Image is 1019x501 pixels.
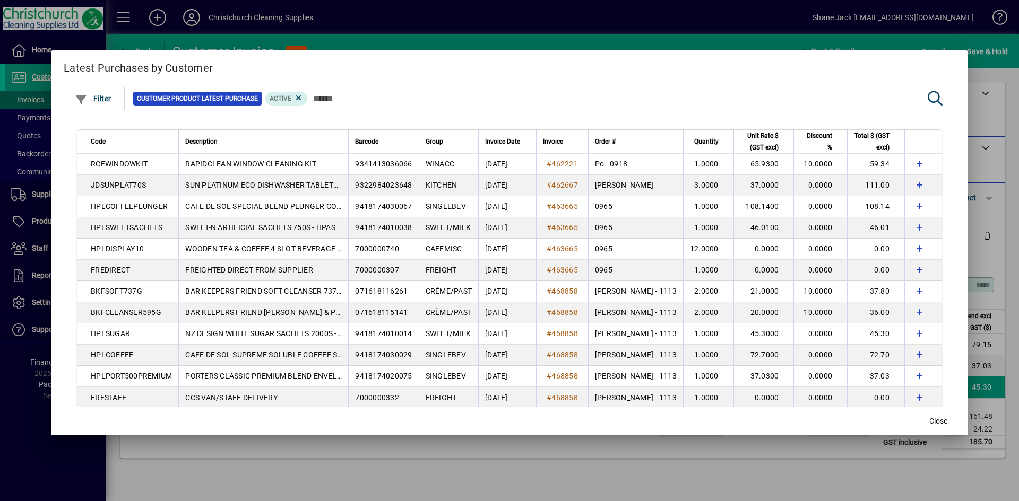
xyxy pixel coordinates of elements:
td: [DATE] [478,323,536,345]
div: Description [185,136,342,147]
span: HPLDISPLAY10 [91,244,144,253]
td: 45.3000 [733,323,794,345]
span: SINGLEBEV [426,350,466,359]
span: FRESTAFF [91,393,126,402]
a: #468858 [543,328,582,339]
span: # [547,160,551,168]
td: 0.0000 [793,175,847,196]
td: [DATE] [478,196,536,217]
td: 0965 [588,196,683,217]
div: Total $ (GST excl) [854,130,899,153]
span: NZ DESIGN WHITE SUGAR SACHETS 2000S - HPS [185,329,353,338]
td: 0.0000 [733,239,794,260]
span: CAFE DE SOL SPECIAL BLEND PLUNGER COFFEE SACHETS 15G 100S - HPCP [185,202,450,210]
td: [DATE] [478,387,536,408]
td: [DATE] [478,366,536,387]
td: 10.0000 [793,281,847,302]
td: [PERSON_NAME] [588,175,683,196]
span: 9418174020075 [355,372,412,380]
td: 111.00 [847,175,904,196]
span: 9418174010038 [355,223,412,232]
span: 463665 [551,244,578,253]
span: HPLPORT500PREMIUM [91,372,172,380]
td: 37.0000 [733,175,794,196]
span: PORTERS CLASSIC PREMIUM BLEND ENVELOPED TEA BAGS 500S - HPTP [185,372,438,380]
span: 463665 [551,202,578,210]
td: 72.70 [847,345,904,366]
span: HPLSWEETSACHETS [91,223,162,232]
span: RAPIDCLEAN WINDOW CLEANING KIT [185,160,316,168]
span: WINACC [426,160,455,168]
span: 468858 [551,287,578,295]
div: Unit Rate $ (GST excl) [740,130,789,153]
span: BAR KEEPERS FRIEND SOFT CLEANSER 737G [185,287,342,295]
td: 0.0000 [793,366,847,387]
span: CRÈME/PAST [426,308,472,317]
td: 1.0000 [683,217,733,239]
td: 0.0000 [793,345,847,366]
span: 468858 [551,350,578,359]
td: 59.34 [847,154,904,175]
td: [DATE] [478,260,536,281]
td: 65.9300 [733,154,794,175]
div: Code [91,136,172,147]
span: Active [270,95,291,102]
div: Discount % [800,130,842,153]
span: Order # [595,136,616,147]
td: 0965 [588,217,683,239]
td: 0.0000 [793,260,847,281]
span: 071618115141 [355,308,408,317]
span: SWEET/MILK [426,223,471,232]
td: Po - 0918 [588,154,683,175]
span: CAFEMISC [426,244,462,253]
td: 0.00 [847,239,904,260]
td: 0.0000 [793,217,847,239]
span: 9418174030067 [355,202,412,210]
td: [DATE] [478,154,536,175]
a: #468858 [543,370,582,382]
span: CRÈME/PAST [426,287,472,295]
td: 0.0000 [793,239,847,260]
td: 1.0000 [683,387,733,408]
span: CCS VAN/STAFF DELIVERY [185,393,278,402]
span: SINGLEBEV [426,202,466,210]
a: #463665 [543,264,582,276]
span: HPLCOFFEE [91,350,133,359]
a: #468858 [543,306,582,318]
a: #468858 [543,285,582,297]
span: # [547,287,551,295]
td: 46.01 [847,217,904,239]
span: 468858 [551,372,578,380]
span: # [547,329,551,338]
span: WOODEN TEA & COFFEE 4 SLOT BEVERAGE DISPLAY TRAY EACH - DISPLAY10 [185,244,452,253]
span: 7000000332 [355,393,399,402]
td: [DATE] [478,175,536,196]
td: 72.7000 [733,345,794,366]
span: 463665 [551,266,578,274]
span: BAR KEEPERS FRIEND [PERSON_NAME] & POLISH POWDER 595G [185,308,410,317]
span: SUN PLATINUM ECO DISHWASHER TABLETS 70S (MPI C101-82) [185,181,404,189]
td: 37.80 [847,281,904,302]
span: Discount % [800,130,832,153]
span: # [547,223,551,232]
a: #468858 [543,392,582,403]
td: 46.0100 [733,217,794,239]
span: 462667 [551,181,578,189]
td: 2.0000 [683,281,733,302]
td: 0.00 [847,387,904,408]
a: #462221 [543,158,582,170]
span: 071618116261 [355,287,408,295]
span: Quantity [694,136,719,147]
span: SWEET/MILK [426,329,471,338]
span: Barcode [355,136,378,147]
span: 462221 [551,160,578,168]
td: [DATE] [478,217,536,239]
span: BKFSOFT737G [91,287,142,295]
a: #463665 [543,200,582,212]
td: 0.0000 [733,260,794,281]
td: [PERSON_NAME] - 1113 [588,387,683,408]
span: Customer Product Latest Purchase [137,93,258,104]
span: 7000000307 [355,266,399,274]
span: KITCHEN [426,181,457,189]
span: 468858 [551,329,578,338]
